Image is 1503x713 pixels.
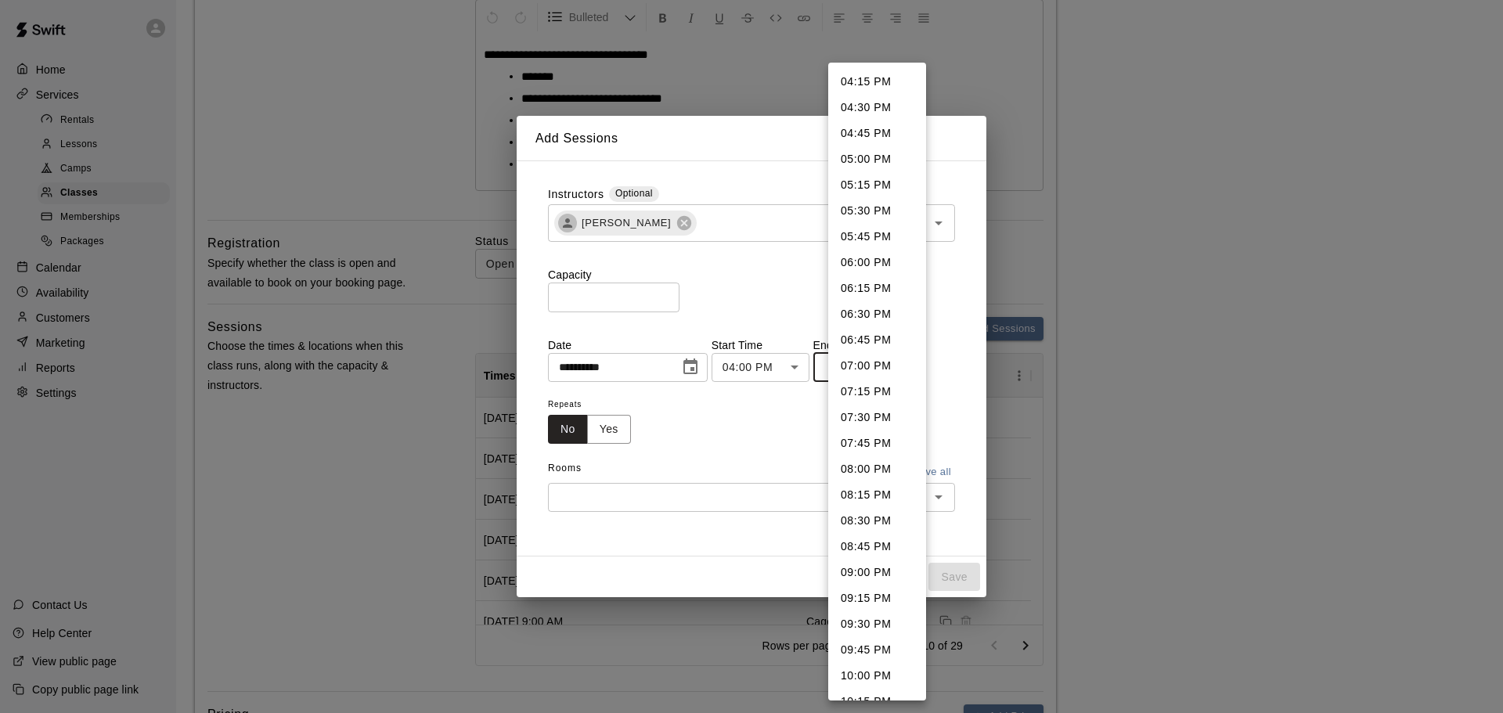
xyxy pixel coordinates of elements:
[828,482,926,508] li: 08:15 PM
[828,585,926,611] li: 09:15 PM
[828,275,926,301] li: 06:15 PM
[828,224,926,250] li: 05:45 PM
[828,121,926,146] li: 04:45 PM
[828,405,926,430] li: 07:30 PM
[828,353,926,379] li: 07:00 PM
[828,69,926,95] li: 04:15 PM
[828,637,926,663] li: 09:45 PM
[828,456,926,482] li: 08:00 PM
[828,327,926,353] li: 06:45 PM
[828,146,926,172] li: 05:00 PM
[828,250,926,275] li: 06:00 PM
[828,430,926,456] li: 07:45 PM
[828,301,926,327] li: 06:30 PM
[828,198,926,224] li: 05:30 PM
[828,172,926,198] li: 05:15 PM
[828,663,926,689] li: 10:00 PM
[828,560,926,585] li: 09:00 PM
[828,95,926,121] li: 04:30 PM
[828,534,926,560] li: 08:45 PM
[828,508,926,534] li: 08:30 PM
[828,379,926,405] li: 07:15 PM
[828,611,926,637] li: 09:30 PM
